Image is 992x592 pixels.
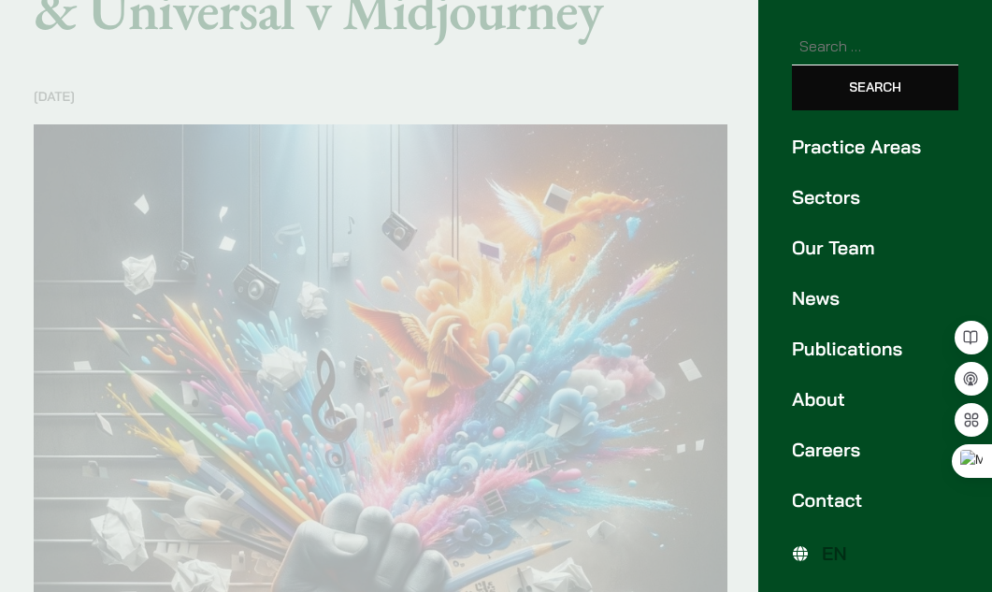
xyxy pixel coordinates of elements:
[792,486,958,514] a: Contact
[792,183,958,211] a: Sectors
[792,335,958,363] a: Publications
[792,284,958,312] a: News
[792,385,958,413] a: About
[812,538,856,569] a: EN
[792,133,958,161] a: Practice Areas
[792,436,958,464] a: Careers
[792,65,958,110] input: Search
[822,541,847,565] span: EN
[792,234,958,262] a: Our Team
